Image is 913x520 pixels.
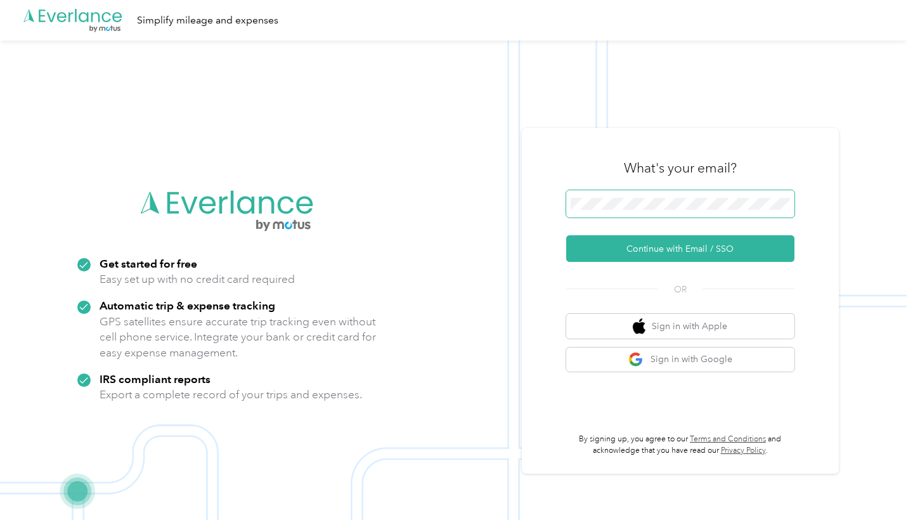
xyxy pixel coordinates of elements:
p: Export a complete record of your trips and expenses. [100,387,362,403]
p: Easy set up with no credit card required [100,271,295,287]
button: apple logoSign in with Apple [566,314,794,339]
a: Privacy Policy [721,446,766,455]
p: By signing up, you agree to our and acknowledge that you have read our . [566,434,794,456]
div: Simplify mileage and expenses [137,13,278,29]
a: Terms and Conditions [690,434,766,444]
iframe: Everlance-gr Chat Button Frame [842,449,913,520]
button: Continue with Email / SSO [566,235,794,262]
strong: Get started for free [100,257,197,270]
h3: What's your email? [624,159,737,177]
img: google logo [628,352,644,368]
strong: Automatic trip & expense tracking [100,299,275,312]
img: apple logo [633,318,645,334]
p: GPS satellites ensure accurate trip tracking even without cell phone service. Integrate your bank... [100,314,377,361]
strong: IRS compliant reports [100,372,210,386]
button: google logoSign in with Google [566,348,794,372]
span: OR [658,283,703,296]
